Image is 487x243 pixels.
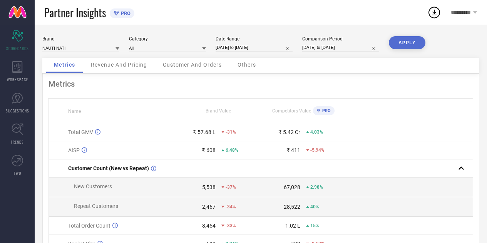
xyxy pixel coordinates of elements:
[163,62,222,68] span: Customer And Orders
[49,79,473,89] div: Metrics
[226,184,236,190] span: -37%
[202,223,216,229] div: 8,454
[226,223,236,228] span: -33%
[129,36,206,42] div: Category
[206,108,231,114] span: Brand Value
[54,62,75,68] span: Metrics
[68,223,110,229] span: Total Order Count
[74,203,118,209] span: Repeat Customers
[285,223,300,229] div: 1.02 L
[14,170,21,176] span: FWD
[193,129,216,135] div: ₹ 57.68 L
[119,10,131,16] span: PRO
[238,62,256,68] span: Others
[202,147,216,153] div: ₹ 608
[310,147,325,153] span: -5.94%
[6,108,29,114] span: SUGGESTIONS
[68,129,93,135] span: Total GMV
[226,204,236,209] span: -34%
[284,204,300,210] div: 28,522
[310,223,319,228] span: 15%
[68,109,81,114] span: Name
[68,165,149,171] span: Customer Count (New vs Repeat)
[216,44,293,52] input: Select date range
[11,139,24,145] span: TRENDS
[42,36,119,42] div: Brand
[226,147,238,153] span: 6.48%
[284,184,300,190] div: 67,028
[389,36,425,49] button: APPLY
[216,36,293,42] div: Date Range
[91,62,147,68] span: Revenue And Pricing
[302,36,379,42] div: Comparison Period
[74,183,112,189] span: New Customers
[427,5,441,19] div: Open download list
[310,184,323,190] span: 2.98%
[302,44,379,52] input: Select comparison period
[310,204,319,209] span: 40%
[272,108,311,114] span: Competitors Value
[320,108,331,113] span: PRO
[44,5,106,20] span: Partner Insights
[310,129,323,135] span: 4.03%
[226,129,236,135] span: -31%
[6,45,29,51] span: SCORECARDS
[68,147,80,153] span: AISP
[278,129,300,135] div: ₹ 5.42 Cr
[286,147,300,153] div: ₹ 411
[202,184,216,190] div: 5,538
[202,204,216,210] div: 2,467
[7,77,28,82] span: WORKSPACE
